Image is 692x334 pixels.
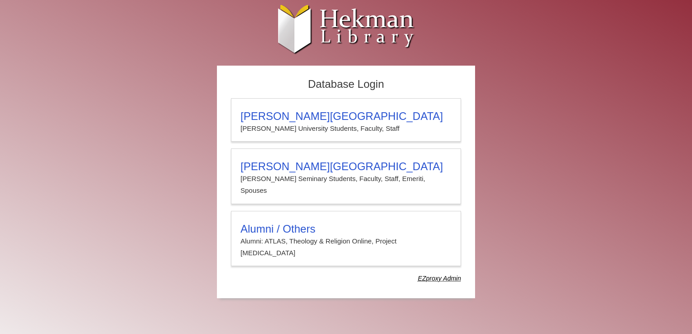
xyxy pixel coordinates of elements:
a: [PERSON_NAME][GEOGRAPHIC_DATA][PERSON_NAME] Seminary Students, Faculty, Staff, Emeriti, Spouses [231,148,461,204]
h3: [PERSON_NAME][GEOGRAPHIC_DATA] [240,110,452,123]
dfn: Use Alumni login [418,275,461,282]
p: [PERSON_NAME] Seminary Students, Faculty, Staff, Emeriti, Spouses [240,173,452,197]
h2: Database Login [226,75,466,94]
p: [PERSON_NAME] University Students, Faculty, Staff [240,123,452,134]
h3: Alumni / Others [240,223,452,235]
a: [PERSON_NAME][GEOGRAPHIC_DATA][PERSON_NAME] University Students, Faculty, Staff [231,98,461,142]
h3: [PERSON_NAME][GEOGRAPHIC_DATA] [240,160,452,173]
summary: Alumni / OthersAlumni: ATLAS, Theology & Religion Online, Project [MEDICAL_DATA] [240,223,452,259]
p: Alumni: ATLAS, Theology & Religion Online, Project [MEDICAL_DATA] [240,235,452,259]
